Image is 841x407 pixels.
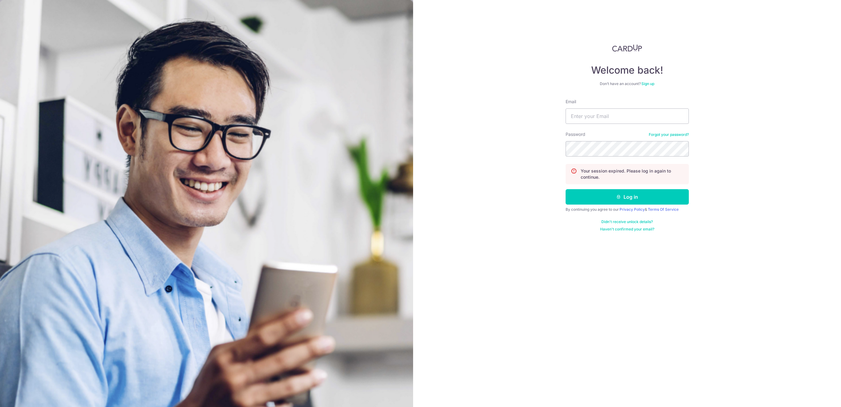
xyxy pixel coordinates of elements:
[566,81,689,86] div: Don’t have an account?
[566,207,689,212] div: By continuing you agree to our &
[566,131,585,137] label: Password
[566,64,689,76] h4: Welcome back!
[648,207,679,212] a: Terms Of Service
[581,168,684,180] p: Your session expired. Please log in again to continue.
[612,44,642,52] img: CardUp Logo
[641,81,654,86] a: Sign up
[620,207,645,212] a: Privacy Policy
[649,132,689,137] a: Forgot your password?
[600,227,654,232] a: Haven't confirmed your email?
[566,189,689,205] button: Log in
[566,108,689,124] input: Enter your Email
[566,99,576,105] label: Email
[601,219,653,224] a: Didn't receive unlock details?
